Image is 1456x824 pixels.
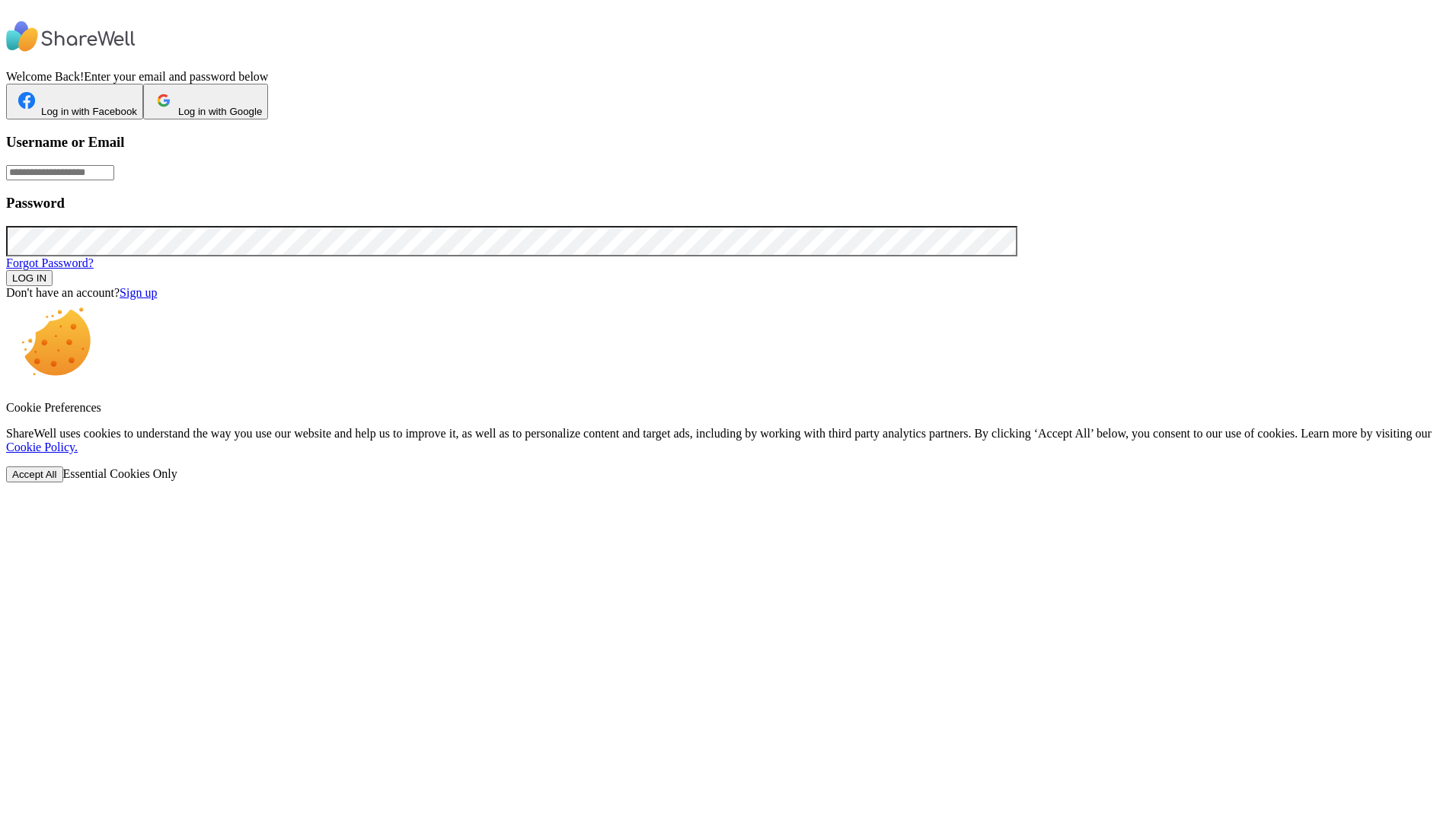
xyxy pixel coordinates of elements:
a: Cookie Policy. [6,441,78,453]
span: Welcome Back! [6,70,84,83]
h3: Username or Email [6,134,1450,151]
span: Enter your email and password below [84,70,268,83]
span: Essential Cookies Only [63,467,177,480]
img: ShareWell Logomark [149,86,178,115]
img: ShareWell Logomark [12,86,41,115]
span: Don't have an account? [6,286,120,299]
p: ShareWell uses cookies to understand the way you use our website and help us to improve it, as we... [6,427,1450,454]
span: Log in with Google [178,106,262,117]
a: Sign up [120,286,157,299]
span: LOG IN [12,272,46,284]
img: ShareWell Logo [6,6,136,67]
h3: Password [6,195,1450,212]
button: Log in with Facebook [6,84,143,119]
span: Accept All [12,469,57,480]
button: LOG IN [6,270,53,286]
span: Log in with Facebook [41,106,137,117]
button: Log in with Google [143,84,268,119]
p: Cookie Preferences [6,401,1450,415]
button: Accept All [6,466,63,482]
a: Forgot Password? [6,256,94,269]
